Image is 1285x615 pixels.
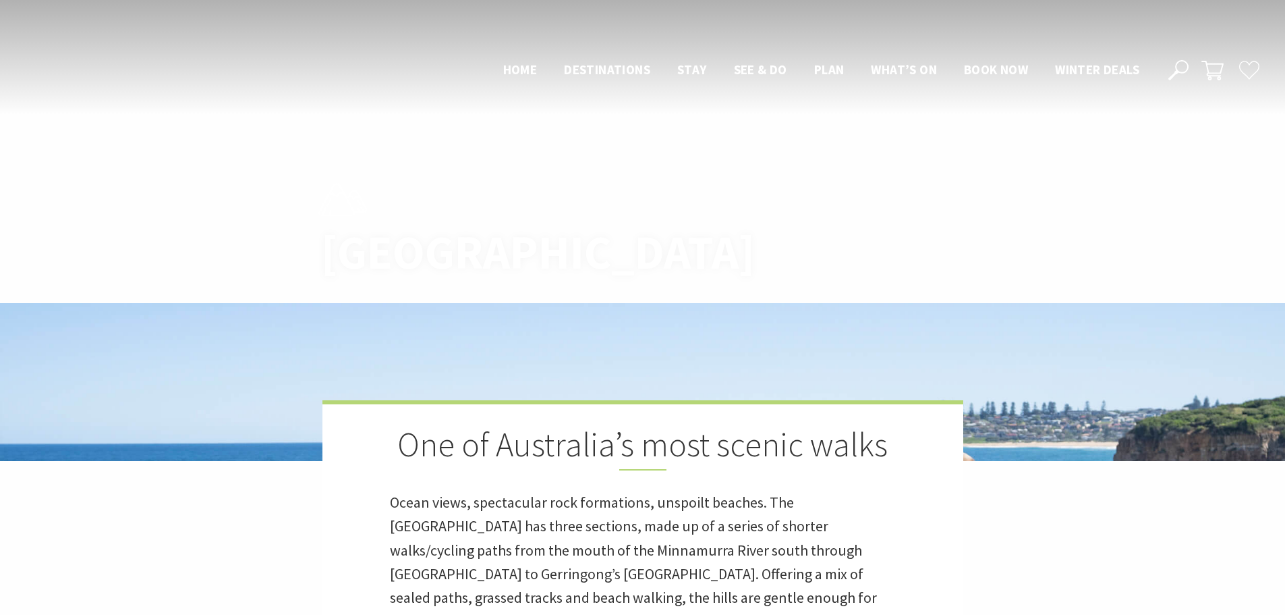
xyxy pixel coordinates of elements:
[503,61,538,78] span: Home
[1055,61,1139,78] span: Winter Deals
[564,61,650,78] span: Destinations
[964,61,1028,78] span: Book now
[814,61,845,78] span: Plan
[871,61,937,78] span: What’s On
[490,59,1153,82] nav: Main Menu
[390,425,896,471] h2: One of Australia’s most scenic walks
[734,61,787,78] span: See & Do
[677,61,707,78] span: Stay
[321,226,702,278] h1: [GEOGRAPHIC_DATA]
